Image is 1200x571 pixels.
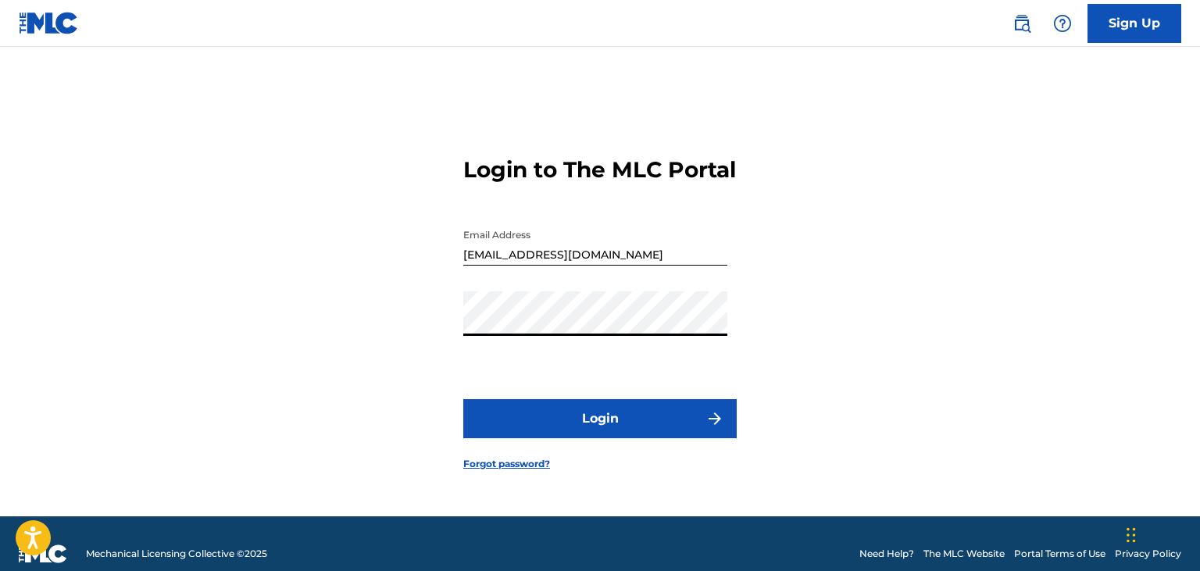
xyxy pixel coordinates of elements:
span: Mechanical Licensing Collective © 2025 [86,547,267,561]
iframe: Chat Widget [1122,496,1200,571]
img: logo [19,544,67,563]
a: Forgot password? [463,457,550,471]
a: Portal Terms of Use [1014,547,1105,561]
a: Privacy Policy [1115,547,1181,561]
div: Drag [1127,512,1136,559]
img: help [1053,14,1072,33]
img: search [1012,14,1031,33]
img: f7272a7cc735f4ea7f67.svg [705,409,724,428]
a: The MLC Website [923,547,1005,561]
button: Login [463,399,737,438]
a: Public Search [1006,8,1037,39]
h3: Login to The MLC Portal [463,156,736,184]
img: MLC Logo [19,12,79,34]
div: Help [1047,8,1078,39]
a: Sign Up [1087,4,1181,43]
a: Need Help? [859,547,914,561]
